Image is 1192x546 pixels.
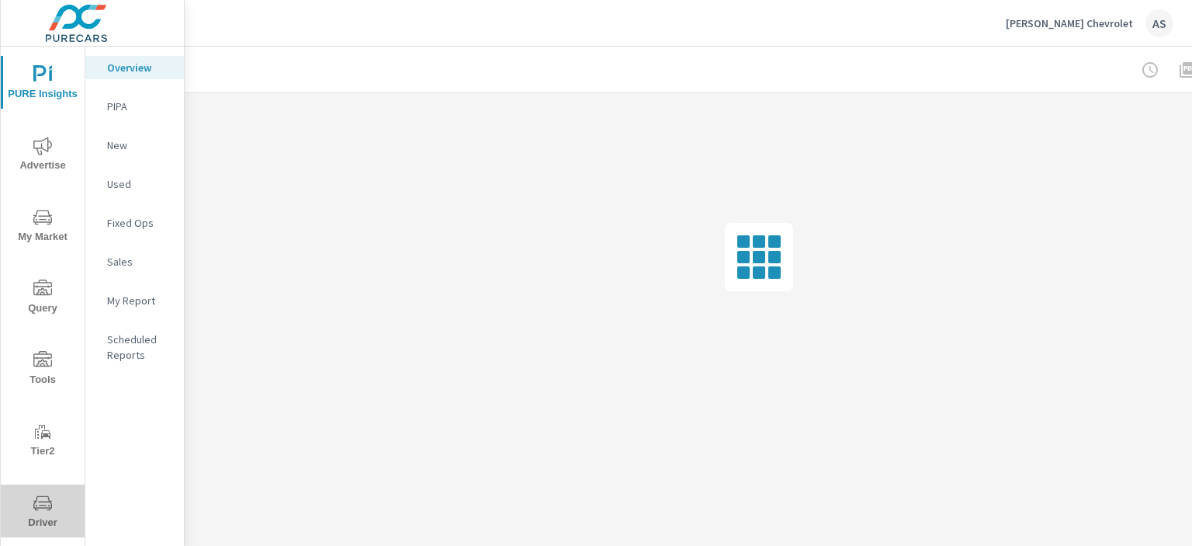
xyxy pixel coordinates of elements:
[85,134,184,157] div: New
[1006,16,1133,30] p: [PERSON_NAME] Chevrolet
[85,95,184,118] div: PIPA
[5,65,80,103] span: PURE Insights
[107,176,172,192] p: Used
[107,60,172,75] p: Overview
[85,289,184,312] div: My Report
[5,137,80,175] span: Advertise
[107,215,172,231] p: Fixed Ops
[85,250,184,273] div: Sales
[107,137,172,153] p: New
[5,280,80,318] span: Query
[107,254,172,270] p: Sales
[5,351,80,389] span: Tools
[107,99,172,114] p: PIPA
[85,172,184,196] div: Used
[85,328,184,367] div: Scheduled Reports
[5,494,80,532] span: Driver
[85,56,184,79] div: Overview
[5,208,80,246] span: My Market
[85,211,184,235] div: Fixed Ops
[107,293,172,308] p: My Report
[107,332,172,363] p: Scheduled Reports
[5,423,80,461] span: Tier2
[1145,9,1173,37] div: AS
